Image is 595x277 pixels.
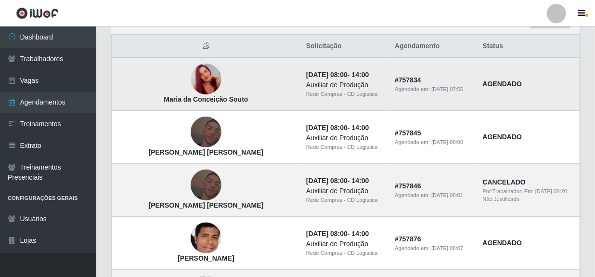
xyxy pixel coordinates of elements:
[306,239,383,249] div: Auxiliar de Produção
[306,90,383,98] div: Rede Compras - CD Logistica
[483,133,522,141] strong: AGENDADO
[483,188,521,194] span: Por: Trabalhador
[395,191,471,199] div: Agendado em:
[389,35,477,58] th: Agendamento
[395,129,421,137] strong: # 757845
[483,239,522,247] strong: AGENDADO
[149,148,264,156] strong: [PERSON_NAME] [PERSON_NAME]
[352,177,369,185] time: 14:00
[306,230,348,237] time: [DATE] 08:00
[395,244,471,252] div: Agendado em:
[395,138,471,146] div: Agendado em:
[306,133,383,143] div: Auxiliar de Produção
[306,71,369,79] strong: -
[149,201,264,209] strong: [PERSON_NAME] [PERSON_NAME]
[306,196,383,204] div: Rede Compras - CD Logistica
[477,35,580,58] th: Status
[306,177,369,185] strong: -
[300,35,389,58] th: Solicitação
[395,76,421,84] strong: # 757834
[483,80,522,88] strong: AGENDADO
[483,178,526,186] strong: CANCELADO
[178,254,234,262] strong: [PERSON_NAME]
[191,158,221,213] img: Ezequiel da Silva Duarte
[483,195,574,203] div: Não Justificado
[431,139,463,145] time: [DATE] 08:00
[431,86,463,92] time: [DATE] 07:56
[352,71,369,79] time: 14:00
[16,7,59,19] img: CoreUI Logo
[306,249,383,257] div: Rede Compras - CD Logistica
[431,192,463,198] time: [DATE] 08:01
[352,124,369,132] time: 14:00
[306,186,383,196] div: Auxiliar de Produção
[164,95,248,103] strong: Maria da Conceição Souto
[306,80,383,90] div: Auxiliar de Produção
[483,187,574,196] div: | Em:
[306,230,369,237] strong: -
[352,230,369,237] time: 14:00
[191,105,221,160] img: Ezequiel da Silva Duarte
[191,52,221,107] img: Maria da Conceição Souto
[306,71,348,79] time: [DATE] 08:00
[395,235,421,243] strong: # 757876
[431,245,463,251] time: [DATE] 08:07
[535,188,567,194] time: [DATE] 08:20
[306,177,348,185] time: [DATE] 08:00
[306,143,383,151] div: Rede Compras - CD Logistica
[395,182,421,190] strong: # 757846
[191,216,221,260] img: Eliel Manoel de Santana
[395,85,471,93] div: Agendado em:
[306,124,348,132] time: [DATE] 08:00
[306,124,369,132] strong: -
